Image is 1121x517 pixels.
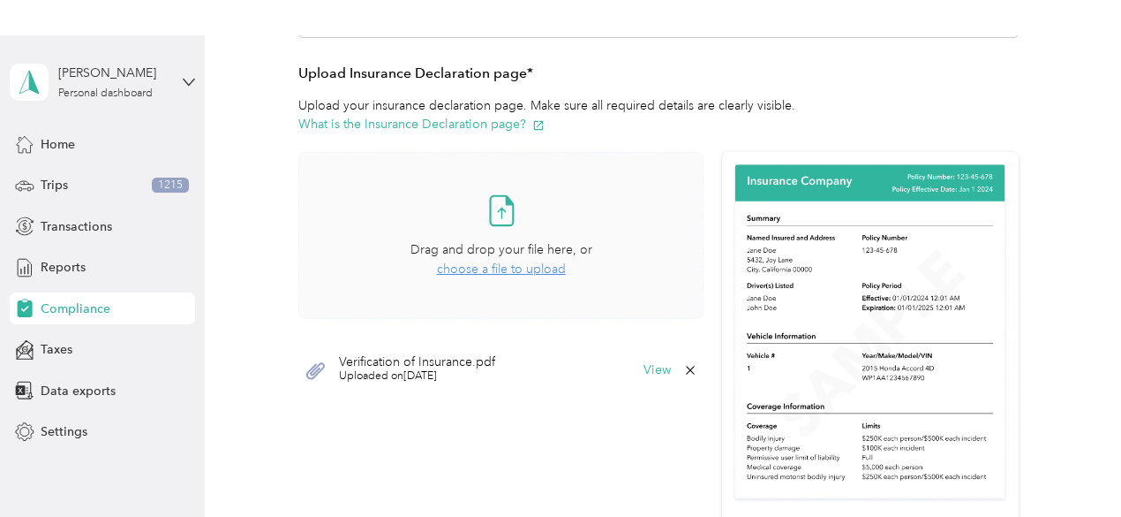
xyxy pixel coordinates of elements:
span: Uploaded on [DATE] [339,369,495,384]
span: Verification of Insurance.pdf [339,356,495,369]
span: choose a file to upload [437,262,566,277]
button: View [643,364,671,376]
h3: Upload Insurance Declaration page* [298,63,1019,85]
img: Sample insurance declaration [731,162,1009,504]
p: Upload your insurance declaration page. Make sure all required details are clearly visible. [298,96,1019,133]
span: Home [41,135,75,154]
span: Drag and drop your file here, or [410,242,592,257]
span: Drag and drop your file here, orchoose a file to upload [299,153,703,318]
iframe: Everlance-gr Chat Button Frame [1022,418,1121,517]
span: Reports [41,258,86,277]
span: Trips [41,176,68,194]
span: 1215 [152,178,189,194]
span: Taxes [41,340,72,359]
button: What is the Insurance Declaration page? [298,115,545,133]
span: Compliance [41,300,110,318]
div: Personal dashboard [58,88,153,99]
span: Transactions [41,217,112,236]
span: Data exports [41,382,116,400]
span: Settings [41,422,87,441]
div: [PERSON_NAME] [58,64,169,82]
